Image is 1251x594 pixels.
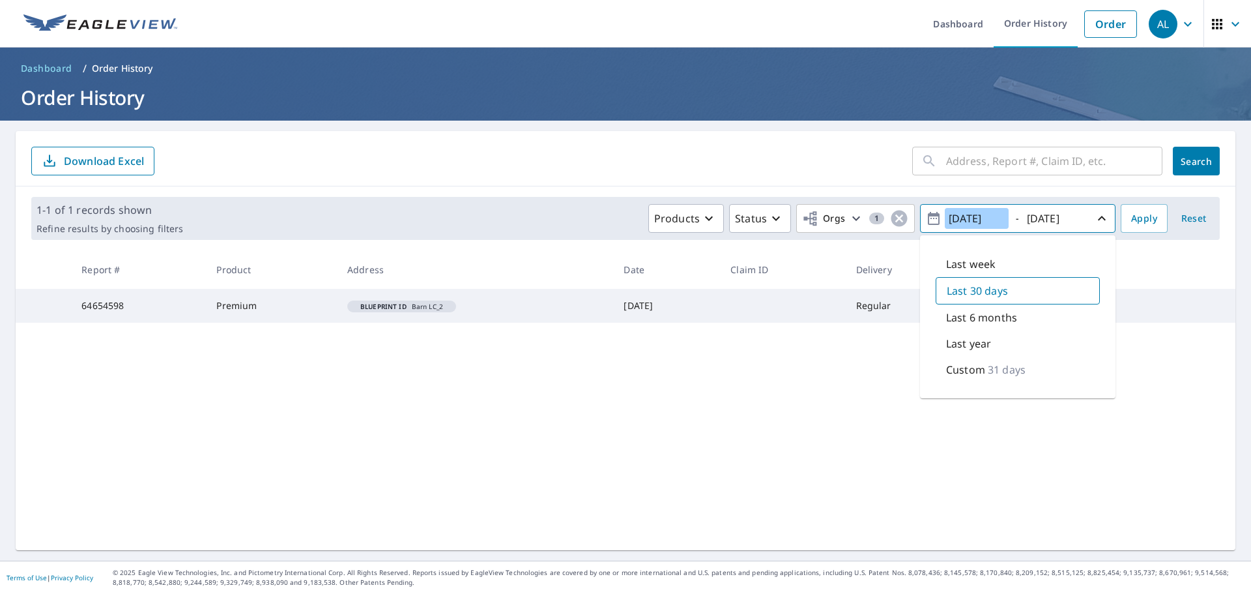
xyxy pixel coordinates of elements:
[988,362,1026,378] p: 31 days
[648,204,724,233] button: Products
[946,256,996,272] p: Last week
[1178,211,1209,227] span: Reset
[936,251,1100,277] div: Last week
[926,207,1110,230] span: -
[720,250,845,289] th: Claim ID
[21,62,72,75] span: Dashboard
[31,147,154,175] button: Download Excel
[7,573,47,582] a: Terms of Use
[113,568,1244,587] p: © 2025 Eagle View Technologies, Inc. and Pictometry International Corp. All Rights Reserved. Repo...
[360,303,407,310] em: Blueprint ID
[936,304,1100,331] div: Last 6 months
[846,250,967,289] th: Delivery
[729,204,791,233] button: Status
[16,58,78,79] a: Dashboard
[71,250,206,289] th: Report #
[869,214,884,223] span: 1
[1183,155,1209,168] span: Search
[206,289,336,323] td: Premium
[936,331,1100,357] div: Last year
[654,211,700,226] p: Products
[1121,204,1168,233] button: Apply
[1173,147,1220,175] button: Search
[1173,204,1215,233] button: Reset
[7,574,93,582] p: |
[83,61,87,76] li: /
[613,250,720,289] th: Date
[92,62,153,75] p: Order History
[946,143,1162,179] input: Address, Report #, Claim ID, etc.
[613,289,720,323] td: [DATE]
[36,202,183,218] p: 1-1 of 1 records shown
[920,204,1115,233] button: -
[846,289,967,323] td: Regular
[1052,250,1191,289] th: Status
[23,14,177,34] img: EV Logo
[1131,211,1157,227] span: Apply
[936,277,1100,304] div: Last 30 days
[16,58,1235,79] nav: breadcrumb
[352,303,451,310] span: Barn LC_2
[71,289,206,323] td: 64654598
[51,573,93,582] a: Privacy Policy
[946,310,1017,325] p: Last 6 months
[64,154,144,168] p: Download Excel
[802,211,846,227] span: Orgs
[1084,10,1137,38] a: Order
[337,250,614,289] th: Address
[936,357,1100,383] div: Custom31 days
[796,204,915,233] button: Orgs1
[1149,10,1177,38] div: AL
[735,211,767,226] p: Status
[206,250,336,289] th: Product
[947,283,1008,299] p: Last 30 days
[36,223,183,235] p: Refine results by choosing filters
[946,336,991,351] p: Last year
[1023,208,1087,229] input: yyyy/mm/dd
[16,84,1235,111] h1: Order History
[945,208,1009,229] input: yyyy/mm/dd
[946,362,985,378] p: Custom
